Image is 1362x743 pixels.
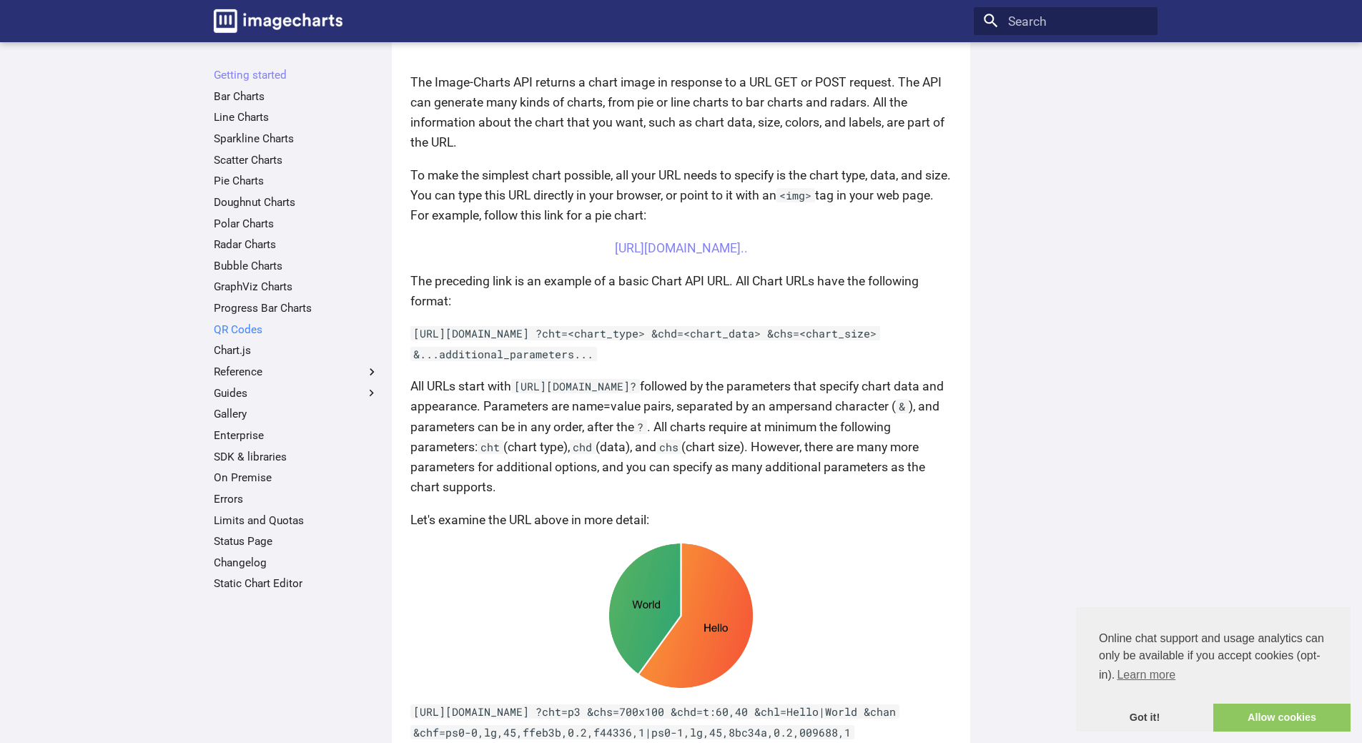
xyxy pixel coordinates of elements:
code: [URL][DOMAIN_NAME] ?cht=<chart_type> &chd=<chart_data> &chs=<chart_size> &...additional_parameter... [410,326,880,360]
a: Line Charts [214,110,379,124]
a: Bubble Charts [214,259,379,273]
a: Limits and Quotas [214,513,379,528]
p: All URLs start with followed by the parameters that specify chart data and appearance. Parameters... [410,376,952,497]
code: cht [478,440,503,454]
code: chs [656,440,682,454]
p: Let's examine the URL above in more detail: [410,510,952,530]
code: [URL][DOMAIN_NAME]? [511,379,640,393]
a: Errors [214,492,379,506]
a: Gallery [214,407,379,421]
a: learn more about cookies [1115,664,1178,686]
span: Online chat support and usage analytics can only be available if you accept cookies (opt-in). [1099,630,1328,686]
a: Bar Charts [214,89,379,104]
a: Radar Charts [214,237,379,252]
a: Progress Bar Charts [214,301,379,315]
div: cookieconsent [1076,607,1351,732]
a: Doughnut Charts [214,195,379,210]
a: [URL][DOMAIN_NAME].. [615,241,748,255]
code: & [896,399,909,413]
code: ? [634,420,647,434]
a: GraphViz Charts [214,280,379,294]
code: [URL][DOMAIN_NAME] ?cht=p3 &chs=700x100 &chd=t:60,40 &chl=Hello|World &chan &chf=ps0-0,lg,45,ffeb... [410,704,899,739]
code: chd [570,440,596,454]
label: Guides [214,386,379,400]
a: On Premise [214,471,379,485]
a: Sparkline Charts [214,132,379,146]
a: dismiss cookie message [1076,704,1213,732]
a: Enterprise [214,428,379,443]
a: Scatter Charts [214,153,379,167]
label: Reference [214,365,379,379]
a: Status Page [214,534,379,548]
a: Getting started [214,68,379,82]
a: Image-Charts documentation [207,3,349,39]
img: chart [410,542,952,689]
img: logo [214,9,342,33]
p: To make the simplest chart possible, all your URL needs to specify is the chart type, data, and s... [410,165,952,225]
p: The Image-Charts API returns a chart image in response to a URL GET or POST request. The API can ... [410,72,952,153]
a: Chart.js [214,343,379,358]
a: Pie Charts [214,174,379,188]
input: Search [974,7,1158,36]
a: Polar Charts [214,217,379,231]
p: The preceding link is an example of a basic Chart API URL. All Chart URLs have the following format: [410,271,952,311]
a: Static Chart Editor [214,576,379,591]
a: Changelog [214,556,379,570]
code: <img> [776,188,815,202]
a: QR Codes [214,323,379,337]
a: SDK & libraries [214,450,379,464]
a: allow cookies [1213,704,1351,732]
